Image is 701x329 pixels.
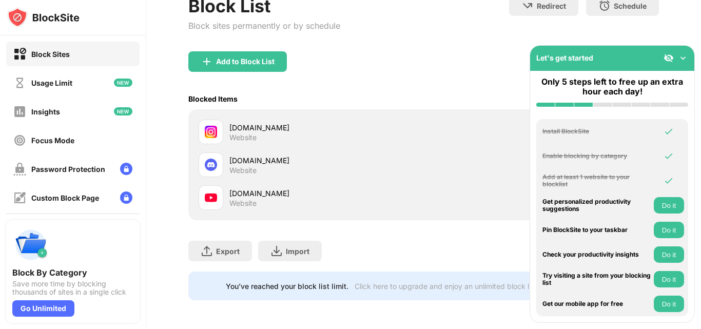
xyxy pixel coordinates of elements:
img: omni-check.svg [664,151,674,161]
div: Import [286,247,309,256]
div: Save more time by blocking thousands of sites in a single click [12,280,133,296]
button: Do it [654,296,684,312]
div: Add at least 1 website to your blocklist [542,173,651,188]
div: Custom Block Page [31,193,99,202]
button: Do it [654,222,684,238]
img: password-protection-off.svg [13,163,26,176]
div: Website [229,199,257,208]
div: Schedule [614,2,647,10]
img: customize-block-page-off.svg [13,191,26,204]
div: Focus Mode [31,136,74,145]
button: Do it [654,197,684,214]
button: Do it [654,246,684,263]
div: Export [216,247,240,256]
div: Go Unlimited [12,300,74,317]
img: omni-check.svg [664,176,674,186]
div: Usage Limit [31,79,72,87]
div: Block Sites [31,50,70,59]
div: Website [229,166,257,175]
div: Click here to upgrade and enjoy an unlimited block list. [355,282,539,291]
div: Get personalized productivity suggestions [542,198,651,213]
img: new-icon.svg [114,79,132,87]
div: [DOMAIN_NAME] [229,155,424,166]
img: new-icon.svg [114,107,132,115]
div: Password Protection [31,165,105,173]
div: Enable blocking by category [542,152,651,160]
div: Block sites permanently or by schedule [188,21,340,31]
div: You’ve reached your block list limit. [226,282,348,291]
img: lock-menu.svg [120,163,132,175]
div: Only 5 steps left to free up an extra hour each day! [536,77,688,96]
button: Do it [654,271,684,287]
img: focus-off.svg [13,134,26,147]
div: Insights [31,107,60,116]
div: Pin BlockSite to your taskbar [542,226,651,234]
img: favicons [205,191,217,204]
img: eye-not-visible.svg [664,53,674,63]
div: [DOMAIN_NAME] [229,188,424,199]
div: Block By Category [12,267,133,278]
div: [DOMAIN_NAME] [229,122,424,133]
img: favicons [205,126,217,138]
img: omni-check.svg [664,126,674,137]
div: Blocked Items [188,94,238,103]
img: insights-off.svg [13,105,26,118]
div: Try visiting a site from your blocking list [542,272,651,287]
img: time-usage-off.svg [13,76,26,89]
div: Check your productivity insights [542,251,651,258]
img: omni-setup-toggle.svg [678,53,688,63]
div: Website [229,133,257,142]
img: logo-blocksite.svg [7,7,80,28]
img: favicons [205,159,217,171]
img: block-on.svg [13,48,26,61]
div: Redirect [537,2,566,10]
img: push-categories.svg [12,226,49,263]
div: Get our mobile app for free [542,300,651,307]
div: Let's get started [536,53,593,62]
img: lock-menu.svg [120,191,132,204]
div: Add to Block List [216,57,275,66]
div: Install BlockSite [542,128,651,135]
